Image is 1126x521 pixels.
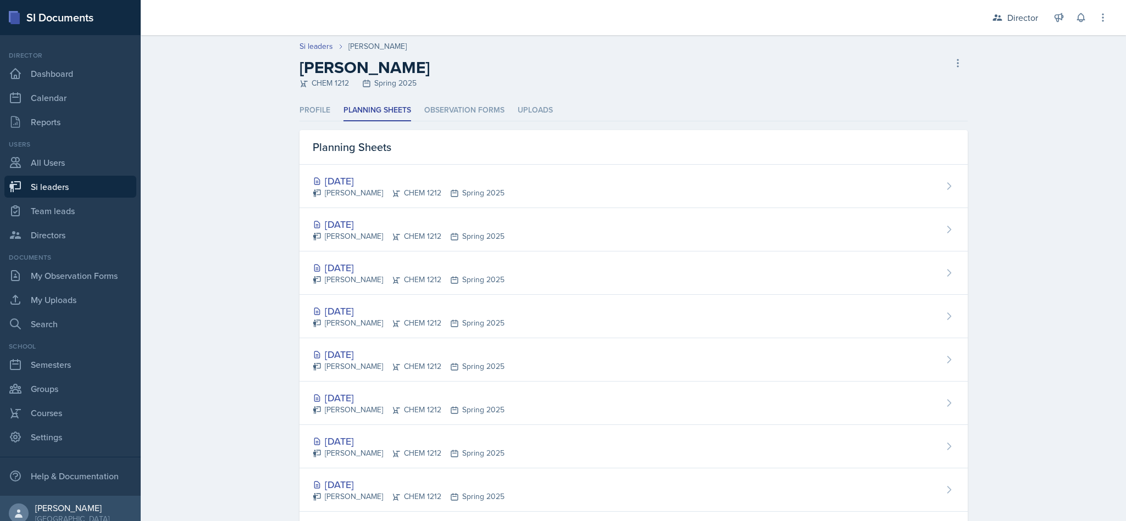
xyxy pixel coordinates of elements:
[299,130,968,165] div: Planning Sheets
[299,295,968,338] a: [DATE] [PERSON_NAME]CHEM 1212Spring 2025
[4,224,136,246] a: Directors
[4,402,136,424] a: Courses
[4,341,136,351] div: School
[1007,11,1038,24] div: Director
[299,100,330,121] li: Profile
[4,289,136,311] a: My Uploads
[313,274,504,285] div: [PERSON_NAME] CHEM 1212 Spring 2025
[313,231,504,242] div: [PERSON_NAME] CHEM 1212 Spring 2025
[313,434,504,449] div: [DATE]
[299,165,968,208] a: [DATE] [PERSON_NAME]CHEM 1212Spring 2025
[313,260,504,275] div: [DATE]
[313,173,504,188] div: [DATE]
[4,111,136,133] a: Reports
[299,41,333,52] a: Si leaders
[4,265,136,287] a: My Observation Forms
[313,217,504,232] div: [DATE]
[424,100,504,121] li: Observation Forms
[313,491,504,502] div: [PERSON_NAME] CHEM 1212 Spring 2025
[299,425,968,468] a: [DATE] [PERSON_NAME]CHEM 1212Spring 2025
[299,251,968,295] a: [DATE] [PERSON_NAME]CHEM 1212Spring 2025
[348,41,407,52] div: [PERSON_NAME]
[343,100,411,121] li: Planning Sheets
[299,338,968,382] a: [DATE] [PERSON_NAME]CHEM 1212Spring 2025
[299,382,968,425] a: [DATE] [PERSON_NAME]CHEM 1212Spring 2025
[4,152,136,173] a: All Users
[4,313,136,335] a: Search
[313,187,504,199] div: [PERSON_NAME] CHEM 1212 Spring 2025
[4,253,136,262] div: Documents
[518,100,553,121] li: Uploads
[313,317,504,329] div: [PERSON_NAME] CHEM 1212 Spring 2025
[4,465,136,487] div: Help & Documentation
[4,87,136,109] a: Calendar
[4,139,136,149] div: Users
[313,477,504,492] div: [DATE]
[35,502,109,513] div: [PERSON_NAME]
[313,404,504,416] div: [PERSON_NAME] CHEM 1212 Spring 2025
[299,77,430,89] div: CHEM 1212 Spring 2025
[4,378,136,400] a: Groups
[299,208,968,251] a: [DATE] [PERSON_NAME]CHEM 1212Spring 2025
[4,51,136,60] div: Director
[299,468,968,512] a: [DATE] [PERSON_NAME]CHEM 1212Spring 2025
[313,361,504,372] div: [PERSON_NAME] CHEM 1212 Spring 2025
[313,347,504,362] div: [DATE]
[313,390,504,405] div: [DATE]
[4,63,136,85] a: Dashboard
[4,426,136,448] a: Settings
[313,447,504,459] div: [PERSON_NAME] CHEM 1212 Spring 2025
[4,176,136,198] a: Si leaders
[4,354,136,376] a: Semesters
[299,58,430,77] h2: [PERSON_NAME]
[313,304,504,318] div: [DATE]
[4,200,136,222] a: Team leads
